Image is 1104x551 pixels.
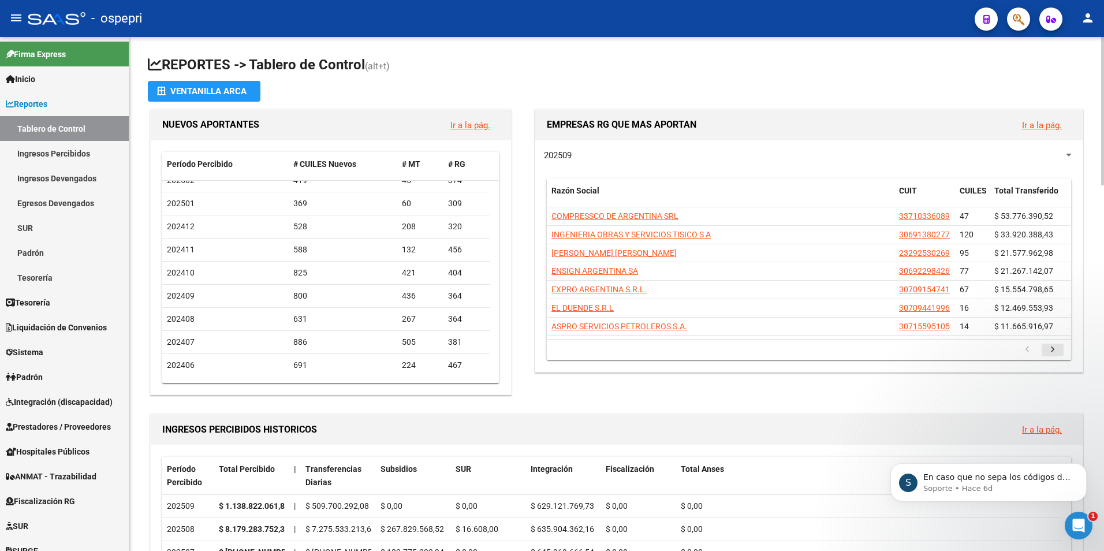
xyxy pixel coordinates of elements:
[402,159,420,169] span: # MT
[899,230,950,239] span: 30691380277
[91,6,142,31] span: - ospepri
[448,159,465,169] span: # RG
[219,464,275,474] span: Total Percibido
[441,114,499,136] button: Ir a la pág.
[450,120,490,131] a: Ir a la pág.
[681,501,703,511] span: $ 0,00
[381,524,444,534] span: $ 267.829.568,52
[456,464,471,474] span: SUR
[402,336,439,349] div: 505
[167,245,195,254] span: 202411
[994,211,1053,221] span: $ 53.776.390,52
[960,322,969,331] span: 14
[531,464,573,474] span: Integración
[1088,512,1098,521] span: 1
[214,457,289,495] datatable-header-cell: Total Percibido
[167,464,202,487] span: Período Percibido
[293,359,393,372] div: 691
[402,243,439,256] div: 132
[448,289,485,303] div: 364
[1081,11,1095,25] mat-icon: person
[1013,114,1071,136] button: Ir a la pág.
[293,159,356,169] span: # CUILES Nuevos
[294,501,296,511] span: |
[162,424,317,435] span: INGRESOS PERCIBIDOS HISTORICOS
[6,520,28,533] span: SUR
[551,248,677,258] span: [PERSON_NAME] [PERSON_NAME]
[551,266,638,275] span: ENSIGN ARGENTINA SA
[376,457,451,495] datatable-header-cell: Subsidios
[162,152,289,177] datatable-header-cell: Período Percibido
[289,152,398,177] datatable-header-cell: # CUILES Nuevos
[294,524,296,534] span: |
[6,495,75,508] span: Fiscalización RG
[551,230,711,239] span: INGENIERIA OBRAS Y SERVICIOS TISICO S A
[1022,425,1062,435] a: Ir a la pág.
[899,211,950,221] span: 33710336089
[448,336,485,349] div: 381
[6,470,96,483] span: ANMAT - Trazabilidad
[167,159,233,169] span: Período Percibido
[994,248,1053,258] span: $ 21.577.962,98
[148,81,260,102] button: Ventanilla ARCA
[606,464,654,474] span: Fiscalización
[293,266,393,280] div: 825
[6,73,35,85] span: Inicio
[293,197,393,210] div: 369
[448,266,485,280] div: 404
[397,152,443,177] datatable-header-cell: # MT
[402,220,439,233] div: 208
[167,176,195,185] span: 202502
[402,289,439,303] div: 436
[9,11,23,25] mat-icon: menu
[162,457,214,495] datatable-header-cell: Período Percibido
[531,524,594,534] span: $ 635.904.362,16
[6,321,107,334] span: Liquidación de Convenios
[305,464,361,487] span: Transferencias Diarias
[6,98,47,110] span: Reportes
[899,285,950,294] span: 30709154741
[899,186,917,195] span: CUIT
[960,186,987,195] span: CUILES
[606,524,628,534] span: $ 0,00
[601,457,676,495] datatable-header-cell: Fiscalización
[448,312,485,326] div: 364
[960,285,969,294] span: 67
[551,285,647,294] span: EXPRO ARGENTINA S.R.L.
[681,464,724,474] span: Total Anses
[402,197,439,210] div: 60
[301,457,376,495] datatable-header-cell: Transferencias Diarias
[162,119,259,130] span: NUEVOS APORTANTES
[551,186,599,195] span: Razón Social
[551,211,678,221] span: COMPRESSCO DE ARGENTINA SRL
[531,501,594,511] span: $ 629.121.769,73
[443,152,490,177] datatable-header-cell: # RG
[894,178,955,217] datatable-header-cell: CUIT
[293,174,393,187] div: 419
[157,81,251,102] div: Ventanilla ARCA
[167,500,210,513] div: 202509
[6,420,111,433] span: Prestadores / Proveedores
[219,501,289,511] strong: $ 1.138.822.061,81
[451,457,526,495] datatable-header-cell: SUR
[6,371,43,384] span: Padrón
[293,312,393,326] div: 631
[305,524,376,534] span: $ 7.275.533.213,64
[547,178,894,217] datatable-header-cell: Razón Social
[402,174,439,187] div: 45
[456,524,498,534] span: $ 16.608,00
[402,312,439,326] div: 267
[294,464,296,474] span: |
[960,248,969,258] span: 95
[994,322,1053,331] span: $ 11.665.916,97
[456,501,478,511] span: $ 0,00
[167,314,195,323] span: 202408
[1016,344,1038,356] a: go to previous page
[448,359,485,372] div: 467
[167,222,195,231] span: 202412
[899,303,950,312] span: 30709441996
[293,336,393,349] div: 886
[289,457,301,495] datatable-header-cell: |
